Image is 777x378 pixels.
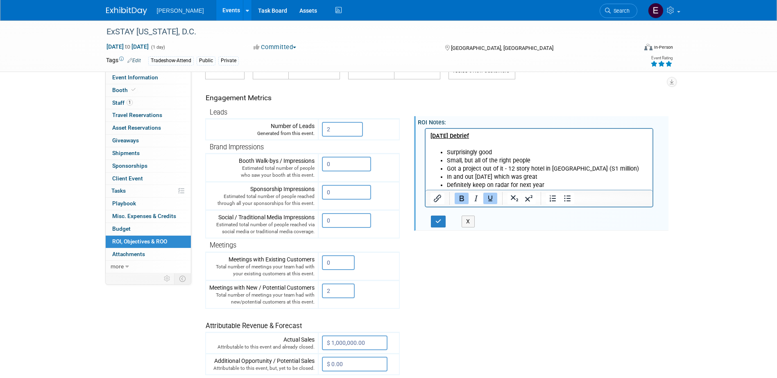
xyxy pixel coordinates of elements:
[426,129,653,190] iframe: Rich Text Area
[209,193,315,207] div: Estimated total number of people reached through all your sponsorships for this event.
[106,7,147,15] img: ExhibitDay
[209,221,315,235] div: Estimated total number of people reached via social media or traditional media coverage.
[600,4,637,18] a: Search
[209,130,315,137] div: Generated from this event.
[251,43,299,52] button: Committed
[430,193,444,204] button: Insert/edit link
[131,88,136,92] i: Booth reservation complete
[112,150,140,156] span: Shipments
[106,43,149,50] span: [DATE] [DATE]
[104,25,625,39] div: ExSTAY [US_STATE], D.C.
[455,193,469,204] button: Bold
[112,124,161,131] span: Asset Reservations
[112,251,145,257] span: Attachments
[106,173,191,185] a: Client Event
[209,335,315,351] div: Actual Sales
[106,198,191,210] a: Playbook
[209,122,315,137] div: Number of Leads
[112,225,131,232] span: Budget
[209,213,315,235] div: Social / Traditional Media Impressions
[462,216,475,227] button: X
[209,365,315,372] div: Attributable to this event, but, yet to be closed.
[451,45,553,51] span: [GEOGRAPHIC_DATA], [GEOGRAPHIC_DATA]
[206,311,395,331] div: Attributable Revenue & Forecast
[644,44,652,50] img: Format-Inperson.png
[560,193,574,204] button: Bullet list
[418,116,669,126] div: ROI Notes:
[111,263,124,270] span: more
[611,8,630,14] span: Search
[112,200,136,207] span: Playbook
[112,162,147,169] span: Sponsorships
[654,44,673,50] div: In-Person
[112,137,139,144] span: Giveaways
[106,72,191,84] a: Event Information
[106,248,191,261] a: Attachments
[106,97,191,109] a: Staff1
[209,292,315,306] div: Total number of meetings your team had with new/potential customers at this event.
[522,193,536,204] button: Superscript
[106,109,191,122] a: Travel Reservations
[112,87,137,93] span: Booth
[112,238,167,245] span: ROI, Objectives & ROO
[209,283,315,306] div: Meetings with New / Potential Customers
[209,185,315,207] div: Sponsorship Impressions
[160,273,174,284] td: Personalize Event Tab Strip
[106,56,141,65] td: Tags
[209,255,315,277] div: Meetings with Existing Customers
[589,43,673,55] div: Event Format
[127,99,133,106] span: 1
[106,223,191,235] a: Budget
[106,135,191,147] a: Giveaways
[206,93,396,103] div: Engagement Metrics
[150,45,165,50] span: (1 day)
[157,7,204,14] span: [PERSON_NAME]
[111,187,126,194] span: Tasks
[209,344,315,351] div: Attributable to this event and already closed.
[112,175,143,182] span: Client Event
[112,112,162,118] span: Travel Reservations
[148,56,194,65] div: Tradeshow-Attend
[197,56,215,65] div: Public
[469,193,483,204] button: Italic
[127,58,141,63] a: Edit
[209,263,315,277] div: Total number of meetings your team had with your existing customers at this event.
[218,56,239,65] div: Private
[124,43,131,50] span: to
[106,160,191,172] a: Sponsorships
[507,193,521,204] button: Subscript
[210,143,264,151] span: Brand Impressions
[106,147,191,160] a: Shipments
[112,213,176,219] span: Misc. Expenses & Credits
[106,122,191,134] a: Asset Reservations
[106,210,191,223] a: Misc. Expenses & Credits
[209,357,315,372] div: Additional Opportunity / Potential Sales
[210,241,236,249] span: Meetings
[209,157,315,179] div: Booth Walk-bys / Impressions
[106,185,191,197] a: Tasks
[209,165,315,179] div: Estimated total number of people who saw your booth at this event.
[210,108,227,116] span: Leads
[648,3,664,18] img: Emy Volk
[112,99,133,106] span: Staff
[106,84,191,97] a: Booth
[546,193,560,204] button: Numbered list
[650,56,673,60] div: Event Rating
[106,261,191,273] a: more
[112,74,158,81] span: Event Information
[483,193,497,204] button: Underline
[174,273,191,284] td: Toggle Event Tabs
[106,236,191,248] a: ROI, Objectives & ROO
